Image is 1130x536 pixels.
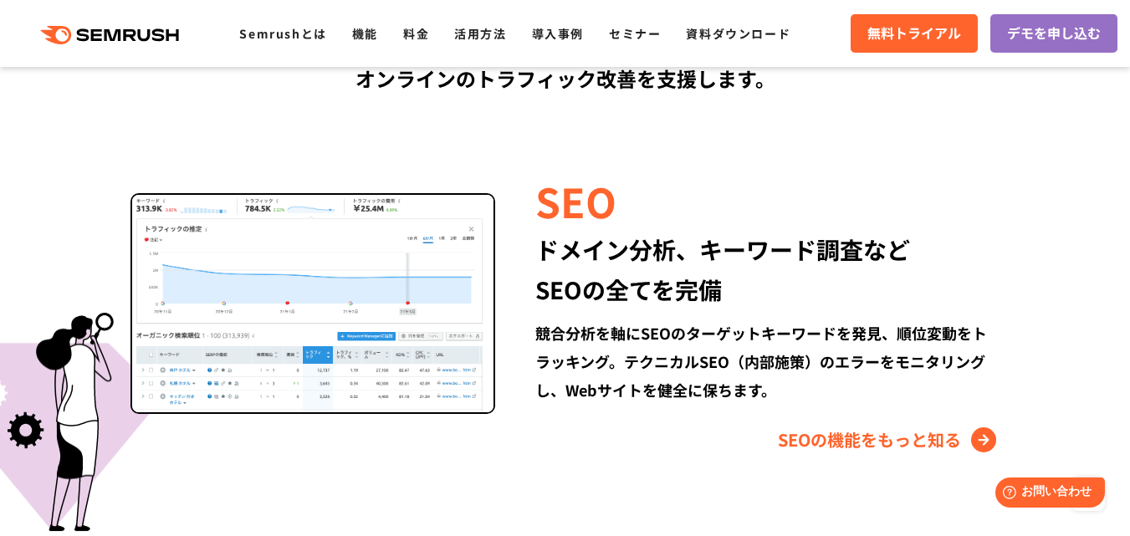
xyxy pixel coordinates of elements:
a: SEOの機能をもっと知る [778,426,1000,453]
span: 無料トライアル [867,23,961,44]
div: 競合分析を軸にSEOのターゲットキーワードを発見、順位変動をトラッキング。テクニカルSEO（内部施策）のエラーをモニタリングし、Webサイトを健全に保ちます。 [535,319,1000,404]
a: 資料ダウンロード [686,25,790,42]
a: Semrushとは [239,25,326,42]
a: 機能 [352,25,378,42]
iframe: Help widget launcher [981,471,1112,518]
a: 無料トライアル [851,14,978,53]
a: 活用方法 [454,25,506,42]
span: デモを申し込む [1007,23,1101,44]
div: SEO [535,172,1000,229]
div: ドメイン分析、キーワード調査など SEOの全てを完備 [535,229,1000,309]
a: デモを申し込む [990,14,1117,53]
a: 導入事例 [532,25,584,42]
a: セミナー [609,25,661,42]
a: 料金 [403,25,429,42]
